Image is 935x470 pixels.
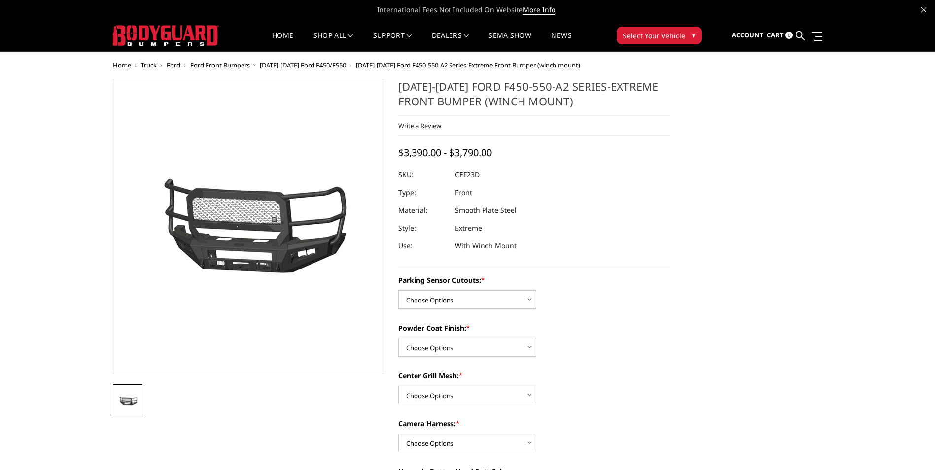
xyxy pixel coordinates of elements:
[113,61,131,69] a: Home
[455,201,517,219] dd: Smooth Plate Steel
[455,237,517,255] dd: With Winch Mount
[398,166,448,184] dt: SKU:
[398,418,670,429] label: Camera Harness:
[398,184,448,201] dt: Type:
[398,146,492,159] span: $3,390.00 - $3,790.00
[455,184,472,201] dd: Front
[551,32,571,51] a: News
[141,61,157,69] a: Truck
[260,61,346,69] a: [DATE]-[DATE] Ford F450/F550
[398,79,670,116] h1: [DATE]-[DATE] Ford F450-550-A2 Series-Extreme Front Bumper (winch mount)
[732,31,763,39] span: Account
[732,22,763,49] a: Account
[313,32,353,51] a: shop all
[398,201,448,219] dt: Material:
[523,5,555,15] a: More Info
[272,32,293,51] a: Home
[398,275,670,285] label: Parking Sensor Cutouts:
[113,79,385,374] a: 2023-2025 Ford F450-550-A2 Series-Extreme Front Bumper (winch mount)
[767,31,784,39] span: Cart
[767,22,793,49] a: Cart 0
[190,61,250,69] a: Ford Front Bumpers
[398,219,448,237] dt: Style:
[113,25,219,46] img: BODYGUARD BUMPERS
[692,30,695,40] span: ▾
[398,323,670,333] label: Powder Coat Finish:
[398,121,441,130] a: Write a Review
[785,32,793,39] span: 0
[167,61,180,69] a: Ford
[116,396,139,407] img: 2023-2025 Ford F450-550-A2 Series-Extreme Front Bumper (winch mount)
[488,32,531,51] a: SEMA Show
[455,219,482,237] dd: Extreme
[617,27,702,44] button: Select Your Vehicle
[356,61,580,69] span: [DATE]-[DATE] Ford F450-550-A2 Series-Extreme Front Bumper (winch mount)
[398,237,448,255] dt: Use:
[455,166,480,184] dd: CEF23D
[623,31,685,41] span: Select Your Vehicle
[432,32,469,51] a: Dealers
[373,32,412,51] a: Support
[398,370,670,381] label: Center Grill Mesh:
